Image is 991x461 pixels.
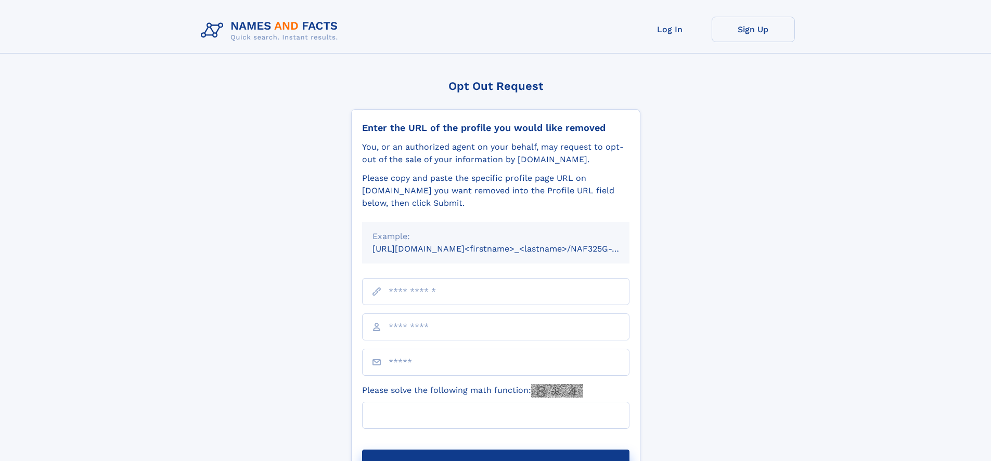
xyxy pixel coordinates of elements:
[628,17,712,42] a: Log In
[362,384,583,398] label: Please solve the following math function:
[372,244,649,254] small: [URL][DOMAIN_NAME]<firstname>_<lastname>/NAF325G-xxxxxxxx
[362,122,629,134] div: Enter the URL of the profile you would like removed
[362,141,629,166] div: You, or an authorized agent on your behalf, may request to opt-out of the sale of your informatio...
[351,80,640,93] div: Opt Out Request
[197,17,346,45] img: Logo Names and Facts
[372,230,619,243] div: Example:
[712,17,795,42] a: Sign Up
[362,172,629,209] div: Please copy and paste the specific profile page URL on [DOMAIN_NAME] you want removed into the Pr...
